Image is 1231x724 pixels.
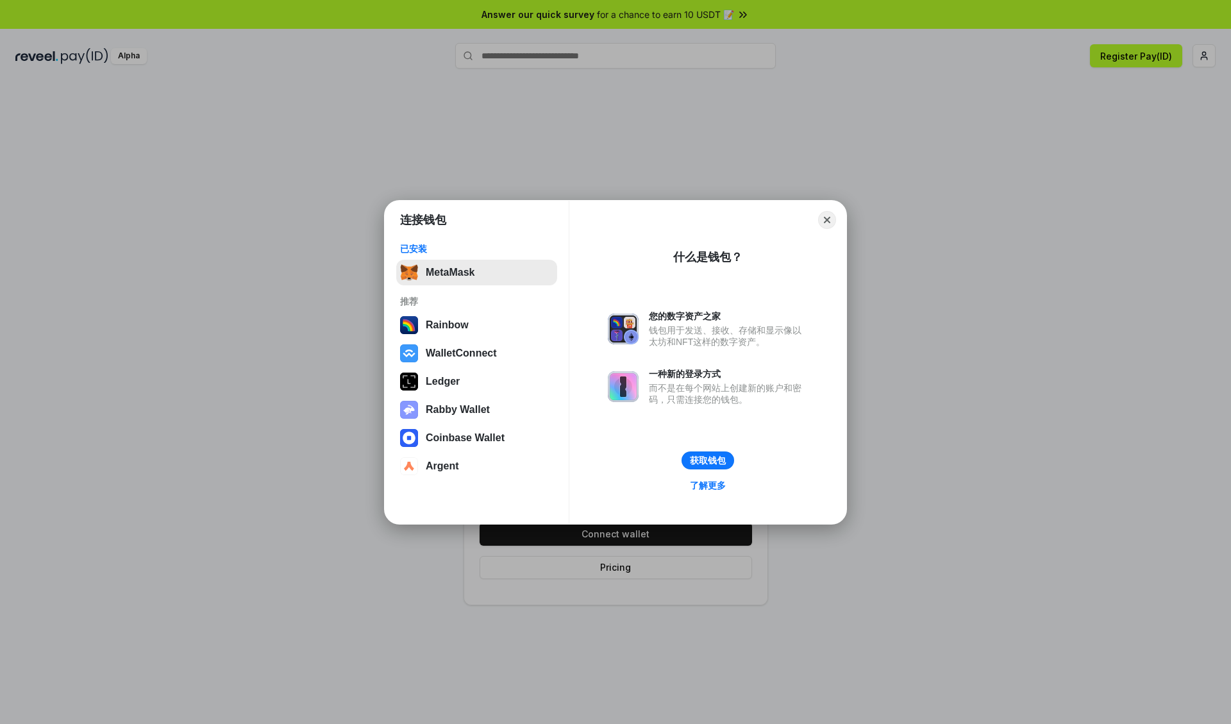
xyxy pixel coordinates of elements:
[608,314,639,344] img: svg+xml,%3Csvg%20xmlns%3D%22http%3A%2F%2Fwww.w3.org%2F2000%2Fsvg%22%20fill%3D%22none%22%20viewBox...
[682,477,733,494] a: 了解更多
[400,457,418,475] img: svg+xml,%3Csvg%20width%3D%2228%22%20height%3D%2228%22%20viewBox%3D%220%200%2028%2028%22%20fill%3D...
[649,310,808,322] div: 您的数字资产之家
[400,296,553,307] div: 推荐
[818,211,836,229] button: Close
[690,455,726,466] div: 获取钱包
[649,368,808,380] div: 一种新的登录方式
[400,429,418,447] img: svg+xml,%3Csvg%20width%3D%2228%22%20height%3D%2228%22%20viewBox%3D%220%200%2028%2028%22%20fill%3D...
[649,382,808,405] div: 而不是在每个网站上创建新的账户和密码，只需连接您的钱包。
[690,480,726,491] div: 了解更多
[400,401,418,419] img: svg+xml,%3Csvg%20xmlns%3D%22http%3A%2F%2Fwww.w3.org%2F2000%2Fsvg%22%20fill%3D%22none%22%20viewBox...
[400,344,418,362] img: svg+xml,%3Csvg%20width%3D%2228%22%20height%3D%2228%22%20viewBox%3D%220%200%2028%2028%22%20fill%3D...
[400,212,446,228] h1: 连接钱包
[396,425,557,451] button: Coinbase Wallet
[426,404,490,416] div: Rabby Wallet
[400,243,553,255] div: 已安装
[426,376,460,387] div: Ledger
[426,319,469,331] div: Rainbow
[673,249,742,265] div: 什么是钱包？
[426,348,497,359] div: WalletConnect
[396,260,557,285] button: MetaMask
[396,453,557,479] button: Argent
[400,264,418,282] img: svg+xml,%3Csvg%20fill%3D%22none%22%20height%3D%2233%22%20viewBox%3D%220%200%2035%2033%22%20width%...
[608,371,639,402] img: svg+xml,%3Csvg%20xmlns%3D%22http%3A%2F%2Fwww.w3.org%2F2000%2Fsvg%22%20fill%3D%22none%22%20viewBox...
[396,312,557,338] button: Rainbow
[426,460,459,472] div: Argent
[400,373,418,391] img: svg+xml,%3Csvg%20xmlns%3D%22http%3A%2F%2Fwww.w3.org%2F2000%2Fsvg%22%20width%3D%2228%22%20height%3...
[649,324,808,348] div: 钱包用于发送、接收、存储和显示像以太坊和NFT这样的数字资产。
[426,267,474,278] div: MetaMask
[400,316,418,334] img: svg+xml,%3Csvg%20width%3D%22120%22%20height%3D%22120%22%20viewBox%3D%220%200%20120%20120%22%20fil...
[682,451,734,469] button: 获取钱包
[426,432,505,444] div: Coinbase Wallet
[396,397,557,423] button: Rabby Wallet
[396,341,557,366] button: WalletConnect
[396,369,557,394] button: Ledger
